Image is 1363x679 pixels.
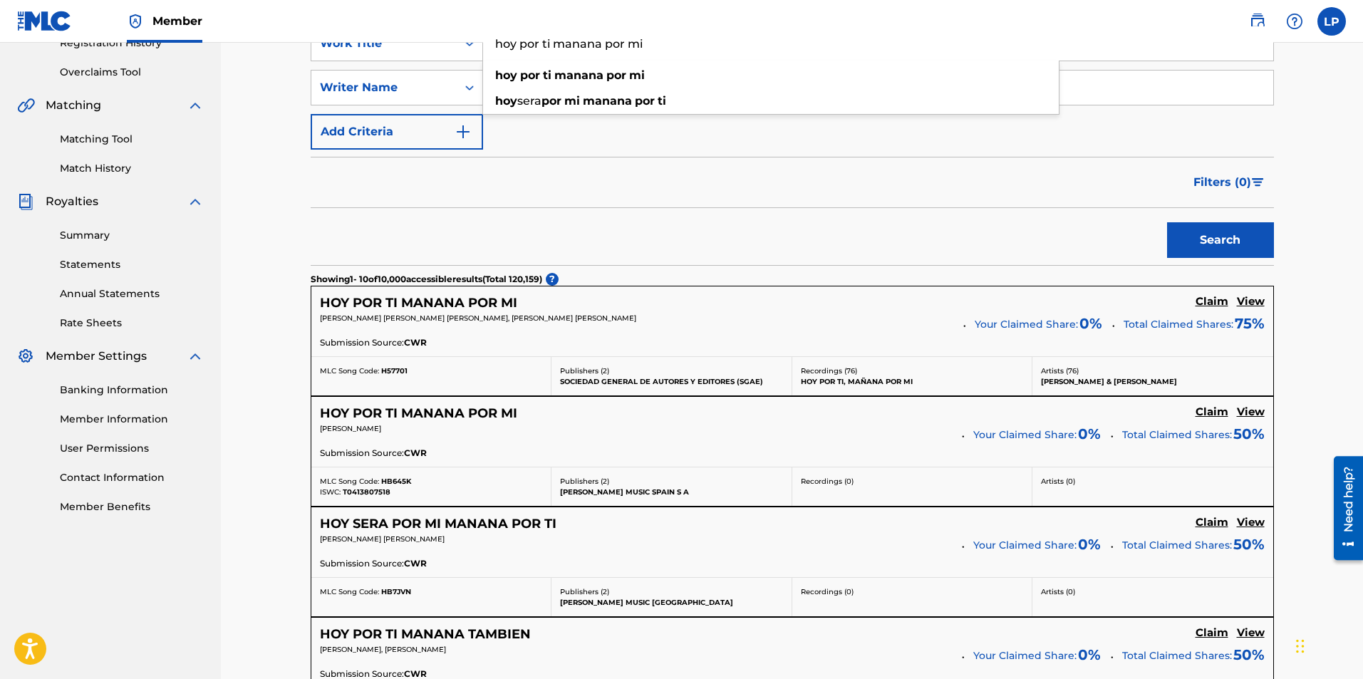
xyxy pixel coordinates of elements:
a: Match History [60,161,204,176]
img: Top Rightsholder [127,13,144,30]
span: [PERSON_NAME] [320,424,381,433]
span: CWR [404,447,427,460]
h5: View [1237,516,1265,529]
img: Royalties [17,193,34,210]
h5: View [1237,626,1265,640]
h5: View [1237,295,1265,309]
a: Annual Statements [60,286,204,301]
a: View [1237,626,1265,642]
span: MLC Song Code: [320,587,379,596]
p: Showing 1 - 10 of 10,000 accessible results (Total 120,159 ) [311,273,542,286]
span: [PERSON_NAME] [PERSON_NAME] [PERSON_NAME], [PERSON_NAME] [PERSON_NAME] [320,313,636,323]
div: Help [1280,7,1309,36]
h5: Claim [1196,516,1228,529]
span: Total Claimed Shares: [1122,649,1232,662]
p: Recordings ( 0 ) [801,476,1024,487]
div: Writer Name [320,79,448,96]
span: Your Claimed Share: [975,317,1078,332]
a: Banking Information [60,383,204,398]
p: Recordings ( 76 ) [801,366,1024,376]
img: Matching [17,97,35,114]
iframe: Resource Center [1323,451,1363,566]
a: View [1237,516,1265,532]
strong: hoy [495,94,517,108]
span: HB7JVN [381,587,411,596]
strong: ti [658,94,666,108]
h5: View [1237,405,1265,419]
a: Registration History [60,36,204,51]
p: [PERSON_NAME] MUSIC SPAIN S A [560,487,783,497]
a: Public Search [1243,7,1272,36]
strong: mi [629,68,645,82]
span: MLC Song Code: [320,366,379,375]
img: Member Settings [17,348,34,365]
a: View [1237,405,1265,421]
span: H57701 [381,366,408,375]
span: Your Claimed Share: [973,427,1077,442]
button: Filters (0) [1185,165,1274,200]
span: Total Claimed Shares: [1124,318,1233,331]
strong: por [541,94,561,108]
h5: HOY SERA POR MI MANANA POR TI [320,516,556,532]
span: [PERSON_NAME], [PERSON_NAME] [320,645,446,654]
a: Statements [60,257,204,272]
span: 50 % [1233,423,1265,445]
img: expand [187,193,204,210]
img: expand [187,97,204,114]
strong: hoy [495,68,517,82]
span: 0 % [1079,313,1102,334]
span: Total Claimed Shares: [1122,539,1232,551]
span: MLC Song Code: [320,477,379,486]
p: [PERSON_NAME] & [PERSON_NAME] [1041,376,1265,387]
strong: mi [564,94,580,108]
span: Your Claimed Share: [973,538,1077,553]
p: SOCIEDAD GENERAL DE AUTORES Y EDITORES (SGAE) [560,376,783,387]
span: Total Claimed Shares: [1122,428,1232,441]
span: Submission Source: [320,557,404,570]
span: Submission Source: [320,336,404,349]
img: search [1249,13,1266,30]
button: Search [1167,222,1274,258]
span: Member [152,13,202,29]
p: Artists ( 76 ) [1041,366,1265,376]
img: MLC Logo [17,11,72,31]
span: Filters ( 0 ) [1193,174,1251,191]
h5: HOY POR TI MANANA TAMBIEN [320,626,531,643]
a: Rate Sheets [60,316,204,331]
img: 9d2ae6d4665cec9f34b9.svg [455,123,472,140]
strong: por [606,68,626,82]
span: T0413807518 [343,487,390,497]
span: 0 % [1078,423,1101,445]
h5: Claim [1196,626,1228,640]
span: ? [546,273,559,286]
span: Royalties [46,193,98,210]
a: Contact Information [60,470,204,485]
h5: Claim [1196,405,1228,419]
div: User Menu [1317,7,1346,36]
img: filter [1252,178,1264,187]
strong: ti [543,68,551,82]
img: expand [187,348,204,365]
p: [PERSON_NAME] MUSIC [GEOGRAPHIC_DATA] [560,597,783,608]
strong: manana [583,94,632,108]
a: Member Benefits [60,499,204,514]
div: Work Title [320,35,448,52]
span: Submission Source: [320,447,404,460]
p: Publishers ( 2 ) [560,476,783,487]
form: Search Form [311,26,1274,265]
strong: por [635,94,655,108]
div: Drag [1296,625,1305,668]
span: Matching [46,97,101,114]
a: View [1237,295,1265,311]
iframe: Chat Widget [1292,611,1363,679]
span: 75 % [1235,313,1265,334]
h5: Claim [1196,295,1228,309]
p: Recordings ( 0 ) [801,586,1024,597]
span: 0 % [1078,644,1101,665]
strong: por [520,68,540,82]
span: 50 % [1233,644,1265,665]
a: Summary [60,228,204,243]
